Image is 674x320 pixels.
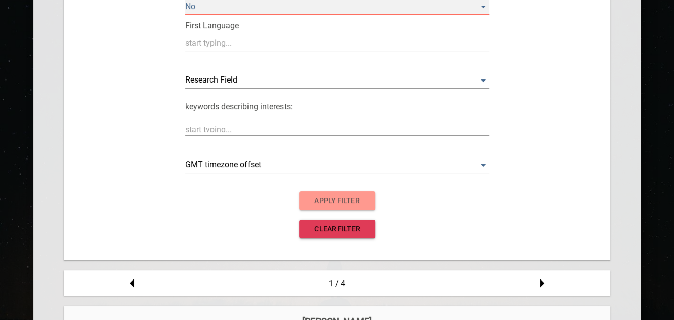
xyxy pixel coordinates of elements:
button: clear filter [299,220,375,238]
span: clear filter [307,223,367,235]
input: start typing... [185,35,489,51]
span: apply filter [307,194,367,207]
button: apply filter [299,191,375,210]
div: 1 / 4 [200,270,473,296]
p: First Language [185,21,489,30]
p: keywords describing interests: [185,102,489,111]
